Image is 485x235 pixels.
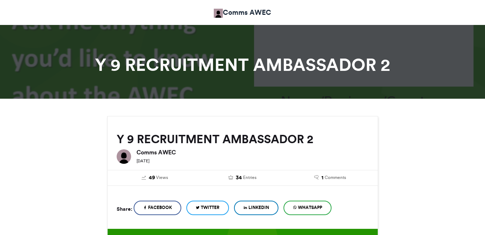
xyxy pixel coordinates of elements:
[137,149,369,155] h6: Comms AWEC
[42,56,443,73] h1: Y 9 RECRUITMENT AMBASSADOR 2
[248,204,269,211] span: LinkedIn
[117,149,131,164] img: Comms AWEC
[283,201,332,215] a: WhatsApp
[292,174,369,182] a: 1 Comments
[234,201,278,215] a: LinkedIn
[117,174,194,182] a: 49 Views
[149,174,155,182] span: 49
[214,7,271,18] a: Comms AWEC
[298,204,322,211] span: WhatsApp
[186,201,229,215] a: Twitter
[201,204,220,211] span: Twitter
[204,174,281,182] a: 34 Entries
[321,174,324,182] span: 1
[117,133,369,146] h2: Y 9 RECRUITMENT AMBASSADOR 2
[325,174,346,181] span: Comments
[236,174,242,182] span: 34
[214,9,223,18] img: Comms AWEC
[117,204,132,214] h5: Share:
[137,158,150,163] small: [DATE]
[134,201,181,215] a: Facebook
[156,174,168,181] span: Views
[243,174,256,181] span: Entries
[148,204,172,211] span: Facebook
